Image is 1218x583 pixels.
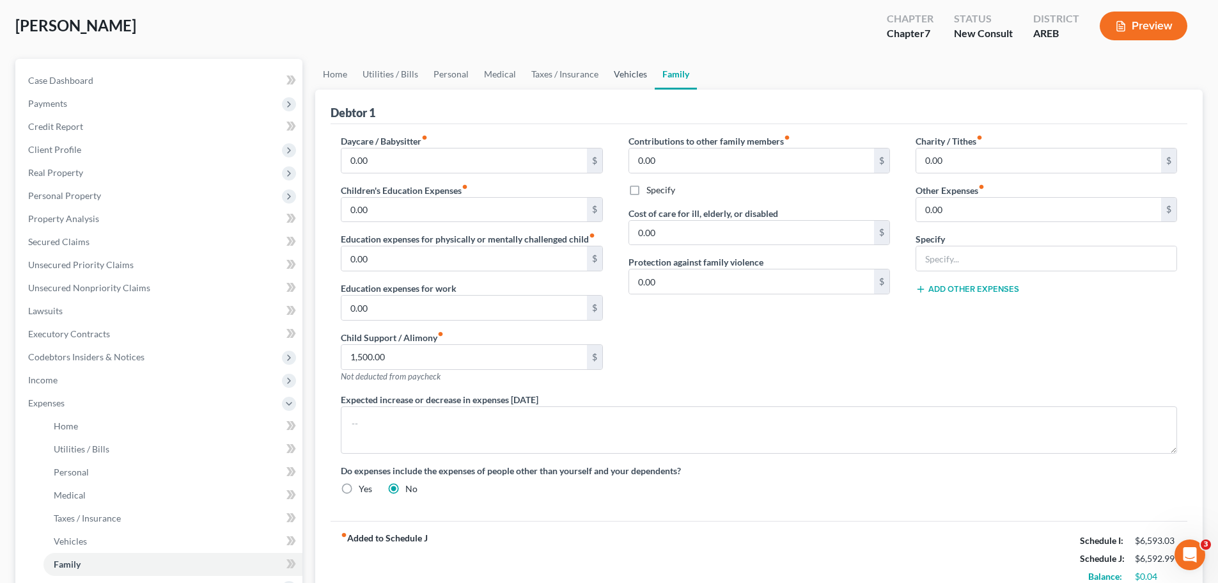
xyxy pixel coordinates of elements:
[629,269,874,294] input: --
[341,393,538,406] label: Expected increase or decrease in expenses [DATE]
[655,59,697,90] a: Family
[629,255,763,269] label: Protection against family violence
[916,184,985,197] label: Other Expenses
[18,69,302,92] a: Case Dashboard
[18,230,302,253] a: Secured Claims
[421,134,428,141] i: fiber_manual_record
[916,284,1019,294] button: Add Other Expenses
[587,148,602,173] div: $
[18,253,302,276] a: Unsecured Priority Claims
[976,134,983,141] i: fiber_manual_record
[28,397,65,408] span: Expenses
[587,296,602,320] div: $
[43,415,302,438] a: Home
[1161,198,1176,222] div: $
[341,232,595,246] label: Education expenses for physically or mentally challenged child
[426,59,476,90] a: Personal
[587,246,602,271] div: $
[916,246,1176,271] input: Specify...
[341,134,428,148] label: Daycare / Babysitter
[1080,535,1123,546] strong: Schedule I:
[341,246,586,271] input: --
[606,59,655,90] a: Vehicles
[587,345,602,369] div: $
[341,331,444,344] label: Child Support / Alimony
[341,371,441,381] span: Not deducted from paycheck
[341,282,457,295] label: Education expenses for work
[1161,148,1176,173] div: $
[28,328,110,339] span: Executory Contracts
[887,26,933,41] div: Chapter
[874,269,889,294] div: $
[331,105,375,120] div: Debtor 1
[28,167,83,178] span: Real Property
[18,323,302,346] a: Executory Contracts
[28,190,101,201] span: Personal Property
[437,331,444,337] i: fiber_manual_record
[629,221,874,245] input: --
[341,464,1177,477] label: Do expenses include the expenses of people other than yourself and your dependents?
[784,134,790,141] i: fiber_manual_record
[341,345,586,369] input: --
[355,59,426,90] a: Utilities / Bills
[315,59,355,90] a: Home
[916,134,983,148] label: Charity / Tithes
[28,305,63,316] span: Lawsuits
[359,483,372,495] label: Yes
[629,134,790,148] label: Contributions to other family members
[1135,534,1177,547] div: $6,593.03
[1033,26,1079,41] div: AREB
[589,232,595,239] i: fiber_manual_record
[341,184,468,197] label: Children's Education Expenses
[916,232,945,246] label: Specify
[646,184,675,196] label: Specify
[54,443,109,454] span: Utilities / Bills
[916,198,1161,222] input: --
[1201,539,1211,550] span: 3
[476,59,524,90] a: Medical
[341,148,586,173] input: --
[54,490,86,500] span: Medical
[15,16,136,35] span: [PERSON_NAME]
[54,420,78,431] span: Home
[629,207,778,220] label: Cost of care for ill, elderly, or disabled
[341,296,586,320] input: --
[28,144,81,155] span: Client Profile
[28,213,99,224] span: Property Analysis
[28,75,93,86] span: Case Dashboard
[54,467,89,477] span: Personal
[28,236,90,247] span: Secured Claims
[587,198,602,222] div: $
[28,351,144,362] span: Codebtors Insiders & Notices
[43,530,302,553] a: Vehicles
[54,513,121,523] span: Taxes / Insurance
[925,27,930,39] span: 7
[28,282,150,293] span: Unsecured Nonpriority Claims
[1135,570,1177,583] div: $0.04
[1088,571,1122,582] strong: Balance:
[43,438,302,461] a: Utilities / Bills
[28,374,58,385] span: Income
[954,12,1013,26] div: Status
[341,198,586,222] input: --
[43,484,302,507] a: Medical
[954,26,1013,41] div: New Consult
[18,207,302,230] a: Property Analysis
[978,184,985,190] i: fiber_manual_record
[874,221,889,245] div: $
[1033,12,1079,26] div: District
[43,553,302,576] a: Family
[341,532,347,538] i: fiber_manual_record
[43,507,302,530] a: Taxes / Insurance
[874,148,889,173] div: $
[405,483,418,495] label: No
[54,559,81,570] span: Family
[1100,12,1187,40] button: Preview
[1135,552,1177,565] div: $6,592.99
[1175,539,1205,570] iframe: Intercom live chat
[916,148,1161,173] input: --
[18,276,302,299] a: Unsecured Nonpriority Claims
[18,115,302,138] a: Credit Report
[524,59,606,90] a: Taxes / Insurance
[54,536,87,547] span: Vehicles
